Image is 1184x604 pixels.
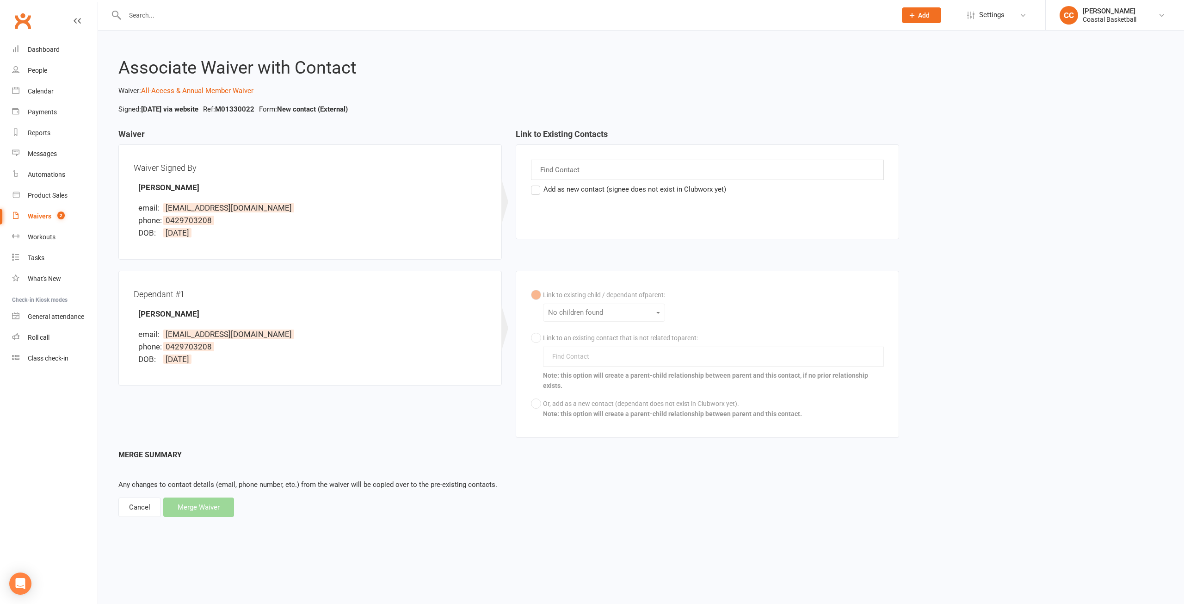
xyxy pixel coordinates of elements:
li: Ref: [201,104,257,115]
div: Messages [28,150,57,157]
p: Any changes to contact details (email, phone number, etc.) from the waiver will be copied over to... [118,468,1164,490]
a: Calendar [12,81,98,102]
div: email: [138,202,161,214]
div: What's New [28,275,61,282]
input: Search... [122,9,890,22]
div: Cancel [118,498,161,517]
div: CC [1060,6,1078,25]
div: email: [138,328,161,341]
div: Calendar [28,87,54,95]
span: Add [918,12,930,19]
div: Merge Summary [118,449,1164,461]
strong: [PERSON_NAME] [138,309,199,318]
a: Tasks [12,248,98,268]
a: Messages [12,143,98,164]
a: Payments [12,102,98,123]
div: Tasks [28,254,44,262]
div: phone: [138,341,161,353]
input: Find Contact [539,164,582,176]
h2: Associate Waiver with Contact [118,58,1164,78]
a: What's New [12,268,98,289]
div: Dashboard [28,46,60,53]
div: People [28,67,47,74]
div: Product Sales [28,192,68,199]
div: DOB: [138,353,161,366]
div: Workouts [28,233,55,241]
strong: New contact (External) [277,105,348,113]
p: Waiver: [118,85,1164,96]
strong: [PERSON_NAME] [138,183,199,192]
span: 0429703208 [163,216,214,225]
div: General attendance [28,313,84,320]
a: Reports [12,123,98,143]
div: [PERSON_NAME] [1083,7,1136,15]
a: People [12,60,98,81]
div: Dependant #1 [134,286,487,302]
a: Automations [12,164,98,185]
span: 0429703208 [163,342,214,351]
strong: M01330022 [215,105,254,113]
a: Roll call [12,327,98,348]
h3: Waiver [118,130,502,144]
span: [DATE] [163,355,191,364]
div: Reports [28,129,50,137]
a: Dashboard [12,39,98,60]
a: All-Access & Annual Member Waiver [141,87,253,95]
strong: [DATE] via website [141,105,198,113]
li: Signed: [116,104,201,115]
a: Class kiosk mode [12,348,98,369]
div: Payments [28,108,57,116]
a: General attendance kiosk mode [12,306,98,327]
h3: Link to Existing Contacts [516,130,899,144]
span: Settings [979,5,1005,25]
span: [DATE] [163,228,191,237]
span: [EMAIL_ADDRESS][DOMAIN_NAME] [163,203,294,212]
div: Open Intercom Messenger [9,573,31,595]
span: [EMAIL_ADDRESS][DOMAIN_NAME] [163,330,294,339]
div: phone: [138,214,161,227]
div: Waiver Signed By [134,160,487,176]
a: Waivers 2 [12,206,98,227]
span: 2 [57,212,65,219]
div: Waivers [28,212,51,220]
div: Coastal Basketball [1083,15,1136,24]
a: Clubworx [11,9,34,32]
div: DOB: [138,227,161,239]
div: Automations [28,171,65,178]
div: Roll call [28,334,49,341]
div: Class check-in [28,355,68,362]
label: Add as new contact (signee does not exist in Clubworx yet) [531,184,726,195]
li: Form: [257,104,350,115]
button: Add [902,7,941,23]
a: Workouts [12,227,98,248]
a: Product Sales [12,185,98,206]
